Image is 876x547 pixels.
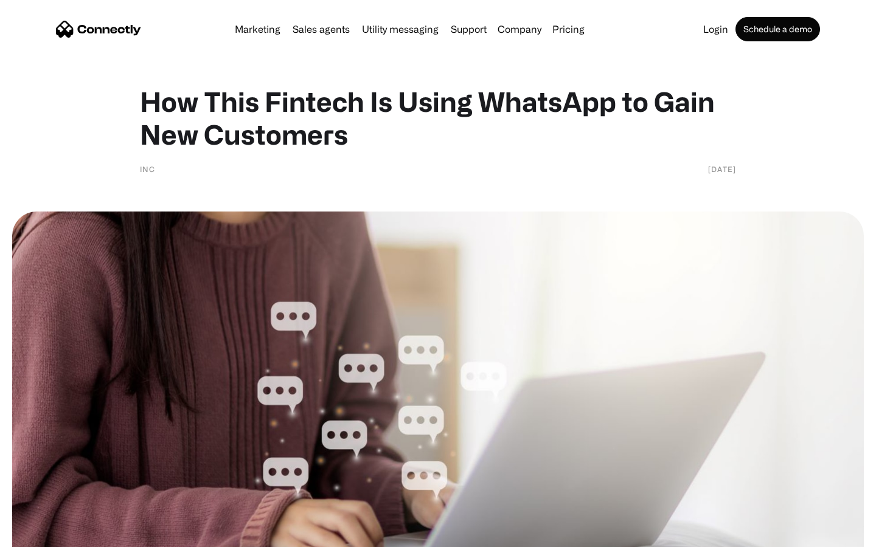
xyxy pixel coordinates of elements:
[357,24,443,34] a: Utility messaging
[698,24,733,34] a: Login
[288,24,355,34] a: Sales agents
[446,24,492,34] a: Support
[140,163,155,175] div: INC
[708,163,736,175] div: [DATE]
[230,24,285,34] a: Marketing
[24,526,73,543] ul: Language list
[498,21,541,38] div: Company
[140,85,736,151] h1: How This Fintech Is Using WhatsApp to Gain New Customers
[735,17,820,41] a: Schedule a demo
[547,24,589,34] a: Pricing
[12,526,73,543] aside: Language selected: English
